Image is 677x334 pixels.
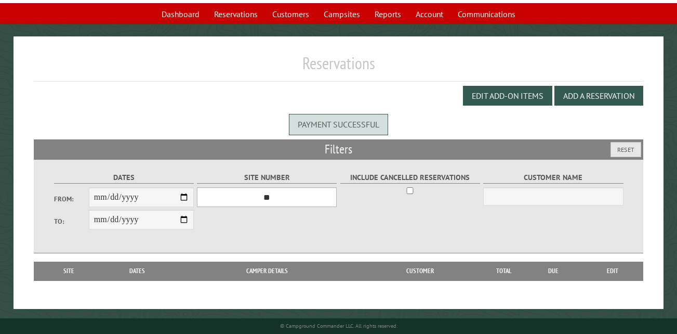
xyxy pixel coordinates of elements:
a: Account [409,4,449,24]
th: Customer [357,262,483,280]
a: Campsites [317,4,366,24]
button: Add a Reservation [554,86,643,106]
h1: Reservations [34,53,643,82]
th: Edit [582,262,643,280]
label: Customer Name [483,172,623,184]
button: Reset [610,142,641,157]
a: Reports [368,4,407,24]
div: Payment successful [289,114,388,135]
h2: Filters [34,139,643,159]
a: Customers [266,4,315,24]
button: Edit Add-on Items [463,86,552,106]
label: To: [54,216,89,226]
a: Communications [452,4,522,24]
th: Camper Details [176,262,357,280]
th: Total [483,262,525,280]
label: Include Cancelled Reservations [340,172,480,184]
label: From: [54,194,89,204]
th: Site [39,262,98,280]
a: Dashboard [155,4,206,24]
small: © Campground Commander LLC. All rights reserved. [280,323,397,329]
a: Reservations [208,4,264,24]
label: Site Number [197,172,337,184]
label: Dates [54,172,194,184]
th: Dates [98,262,176,280]
th: Due [525,262,582,280]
